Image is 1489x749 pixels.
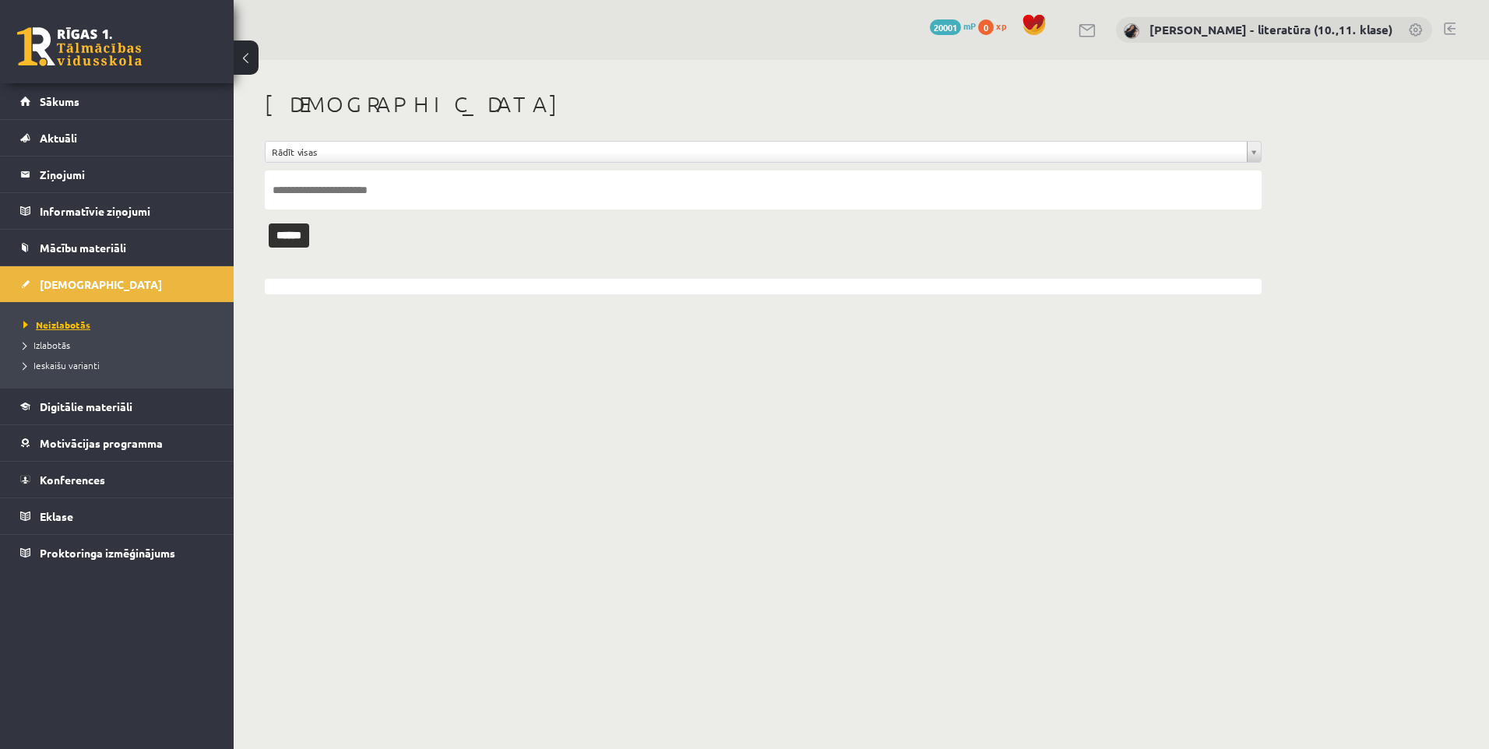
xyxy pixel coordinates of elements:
[265,91,1262,118] h1: [DEMOGRAPHIC_DATA]
[23,358,218,372] a: Ieskaišu varianti
[40,94,79,108] span: Sākums
[20,535,214,571] a: Proktoringa izmēģinājums
[40,131,77,145] span: Aktuāli
[23,339,70,351] span: Izlabotās
[20,462,214,498] a: Konferences
[1124,23,1139,39] img: Samanta Balode - literatūra (10.,11. klase)
[20,120,214,156] a: Aktuāli
[40,399,132,413] span: Digitālie materiāli
[996,19,1006,32] span: xp
[1149,22,1392,37] a: [PERSON_NAME] - literatūra (10.,11. klase)
[978,19,1014,32] a: 0 xp
[963,19,976,32] span: mP
[20,156,214,192] a: Ziņojumi
[40,473,105,487] span: Konferences
[23,359,100,371] span: Ieskaišu varianti
[978,19,994,35] span: 0
[20,266,214,302] a: [DEMOGRAPHIC_DATA]
[930,19,976,32] a: 20001 mP
[20,193,214,229] a: Informatīvie ziņojumi
[930,19,961,35] span: 20001
[266,142,1261,162] a: Rādīt visas
[40,193,214,229] legend: Informatīvie ziņojumi
[20,389,214,424] a: Digitālie materiāli
[20,425,214,461] a: Motivācijas programma
[40,436,163,450] span: Motivācijas programma
[20,230,214,265] a: Mācību materiāli
[20,83,214,119] a: Sākums
[40,277,162,291] span: [DEMOGRAPHIC_DATA]
[20,498,214,534] a: Eklase
[17,27,142,66] a: Rīgas 1. Tālmācības vidusskola
[40,546,175,560] span: Proktoringa izmēģinājums
[40,156,214,192] legend: Ziņojumi
[23,338,218,352] a: Izlabotās
[23,318,90,331] span: Neizlabotās
[23,318,218,332] a: Neizlabotās
[272,142,1241,162] span: Rādīt visas
[40,509,73,523] span: Eklase
[40,241,126,255] span: Mācību materiāli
